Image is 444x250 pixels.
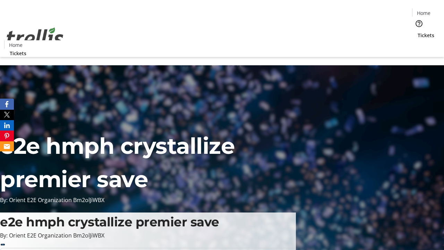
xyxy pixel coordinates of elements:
[10,50,26,57] span: Tickets
[4,20,66,55] img: Orient E2E Organization Bm2olJiWBX's Logo
[412,9,435,17] a: Home
[418,32,434,39] span: Tickets
[412,39,426,53] button: Cart
[417,9,430,17] span: Home
[5,41,27,49] a: Home
[9,41,23,49] span: Home
[412,32,440,39] a: Tickets
[412,17,426,31] button: Help
[4,50,32,57] a: Tickets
